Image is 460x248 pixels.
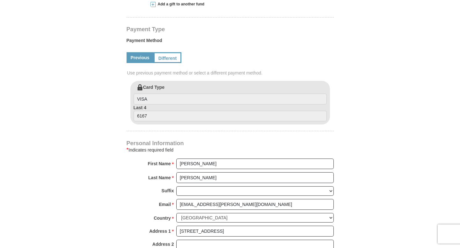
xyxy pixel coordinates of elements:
span: Add a gift to another fund [156,2,205,7]
strong: Country [154,214,171,223]
strong: Suffix [162,186,174,195]
strong: First Name [148,159,171,168]
label: Last 4 [134,104,327,122]
strong: Email [159,200,171,209]
label: Card Type [134,84,327,104]
div: Indicates required field [127,146,334,154]
input: Last 4 [134,111,327,122]
h4: Personal Information [127,141,334,146]
h4: Payment Type [127,27,334,32]
a: Previous [127,52,154,63]
span: Use previous payment method or select a different payment method. [127,70,334,76]
strong: Last Name [148,173,171,182]
strong: Address 1 [149,227,171,236]
input: Card Type [134,94,327,104]
label: Payment Method [127,37,334,47]
a: Different [154,52,182,63]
